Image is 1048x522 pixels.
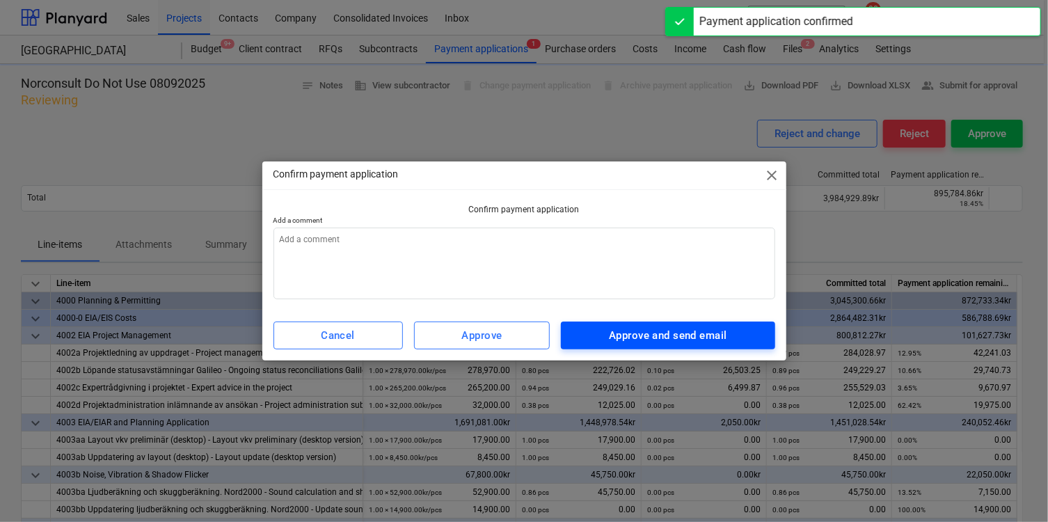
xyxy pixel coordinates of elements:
[764,167,781,184] span: close
[273,322,403,349] button: Cancel
[462,326,502,345] div: Approve
[978,455,1048,522] iframe: Chat Widget
[321,326,355,345] div: Cancel
[414,322,550,349] button: Approve
[561,322,775,349] button: Approve and send email
[273,167,399,182] p: Confirm payment application
[273,216,775,228] p: Add a comment
[609,326,727,345] div: Approve and send email
[699,13,853,30] div: Payment application confirmed
[273,204,775,216] p: Confirm payment application
[978,455,1048,522] div: Chatt-widget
